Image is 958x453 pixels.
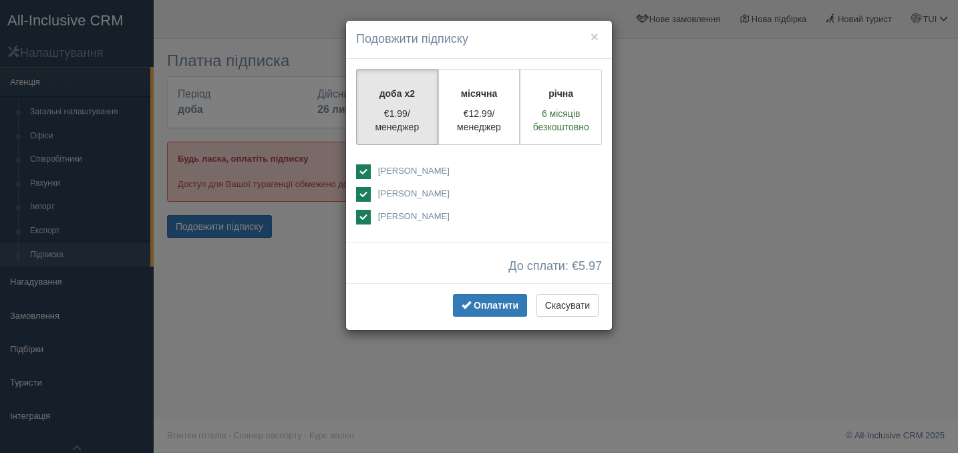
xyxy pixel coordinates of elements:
button: Оплатити [453,294,527,317]
p: 6 місяців безкоштовно [528,107,593,134]
p: €1.99/менеджер [365,107,430,134]
span: [PERSON_NAME] [378,166,450,176]
p: доба x2 [365,87,430,100]
span: До сплати: € [508,260,602,273]
p: річна [528,87,593,100]
button: Скасувати [536,294,599,317]
span: 5.97 [579,259,602,273]
span: [PERSON_NAME] [378,211,450,221]
span: Оплатити [474,300,518,311]
span: [PERSON_NAME] [378,188,450,198]
p: €12.99/менеджер [447,107,512,134]
button: × [591,29,599,43]
h4: Подовжити підписку [356,31,602,48]
p: місячна [447,87,512,100]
